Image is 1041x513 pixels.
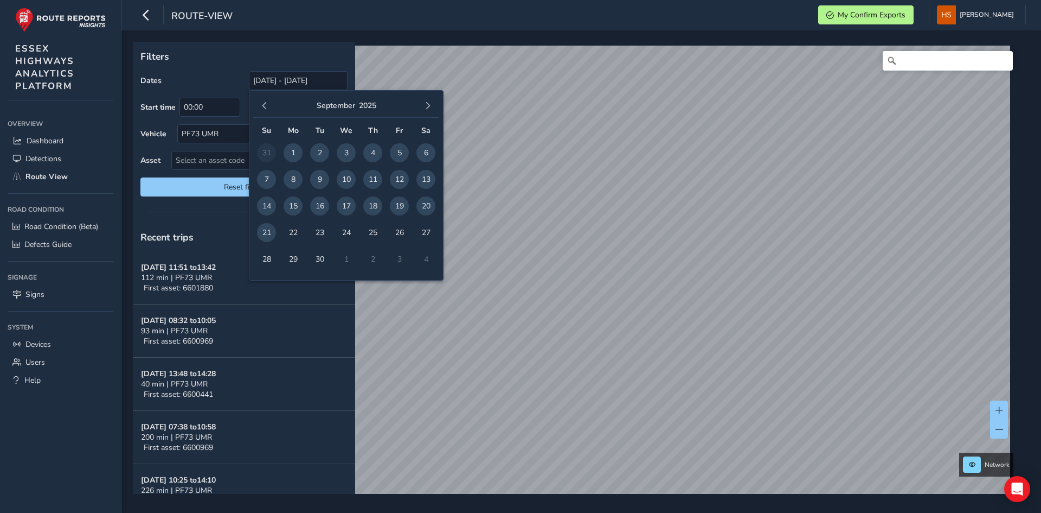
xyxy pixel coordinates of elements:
[15,8,106,32] img: rr logo
[883,51,1013,71] input: Search
[317,100,355,111] button: September
[363,143,382,162] span: 4
[838,10,905,20] span: My Confirm Exports
[363,197,382,216] span: 18
[171,9,233,24] span: route-view
[310,250,329,269] span: 30
[8,236,113,254] a: Defects Guide
[368,125,378,136] span: Th
[985,460,1010,469] span: Network
[144,283,213,293] span: First asset: 6601880
[24,239,72,250] span: Defects Guide
[25,339,51,350] span: Devices
[257,197,276,216] span: 14
[140,178,348,197] button: Reset filters
[8,335,113,353] a: Devices
[257,223,276,242] span: 21
[172,151,329,169] span: Select an asset code
[178,125,329,143] div: PF73 UMR
[937,5,956,24] img: diamond-layout
[8,286,113,303] a: Signs
[257,170,276,189] span: 7
[8,353,113,371] a: Users
[24,221,98,232] span: Road Condition (Beta)
[133,251,355,305] button: [DATE] 11:51 to13:42112 min | PF73 UMRFirst asset: 6601880
[141,369,216,379] strong: [DATE] 13:48 to 14:28
[284,170,303,189] span: 8
[8,218,113,236] a: Road Condition (Beta)
[390,143,409,162] span: 5
[284,223,303,242] span: 22
[141,315,216,326] strong: [DATE] 08:32 to 10:05
[8,132,113,150] a: Dashboard
[8,319,113,335] div: System
[141,273,212,283] span: 112 min | PF73 UMR
[284,250,303,269] span: 29
[25,289,44,300] span: Signs
[284,143,303,162] span: 1
[24,375,41,385] span: Help
[363,170,382,189] span: 11
[137,46,1010,506] canvas: Map
[416,143,435,162] span: 6
[149,182,339,192] span: Reset filters
[140,75,162,86] label: Dates
[396,125,403,136] span: Fr
[337,170,356,189] span: 10
[133,305,355,358] button: [DATE] 08:32 to10:0593 min | PF73 UMRFirst asset: 6600969
[8,371,113,389] a: Help
[310,223,329,242] span: 23
[141,422,216,432] strong: [DATE] 07:38 to 10:58
[284,197,303,216] span: 15
[8,269,113,286] div: Signage
[140,129,166,139] label: Vehicle
[144,389,213,400] span: First asset: 6600441
[390,197,409,216] span: 19
[141,432,212,442] span: 200 min | PF73 UMR
[8,116,113,132] div: Overview
[937,5,1018,24] button: [PERSON_NAME]
[25,154,61,164] span: Detections
[416,223,435,242] span: 27
[8,150,113,168] a: Detections
[288,125,299,136] span: Mo
[960,5,1014,24] span: [PERSON_NAME]
[390,223,409,242] span: 26
[310,170,329,189] span: 9
[257,250,276,269] span: 28
[25,357,45,368] span: Users
[144,336,213,346] span: First asset: 6600969
[8,201,113,218] div: Road Condition
[818,5,914,24] button: My Confirm Exports
[359,100,376,111] button: 2025
[363,223,382,242] span: 25
[140,231,194,244] span: Recent trips
[262,125,271,136] span: Su
[133,358,355,411] button: [DATE] 13:48 to14:2840 min | PF73 UMRFirst asset: 6600441
[141,485,212,496] span: 226 min | PF73 UMR
[316,125,324,136] span: Tu
[337,223,356,242] span: 24
[27,136,63,146] span: Dashboard
[141,262,216,273] strong: [DATE] 11:51 to 13:42
[310,143,329,162] span: 2
[421,125,430,136] span: Sa
[416,197,435,216] span: 20
[140,102,176,112] label: Start time
[133,411,355,464] button: [DATE] 07:38 to10:58200 min | PF73 UMRFirst asset: 6600969
[390,170,409,189] span: 12
[15,42,74,92] span: ESSEX HIGHWAYS ANALYTICS PLATFORM
[1004,476,1030,502] div: Open Intercom Messenger
[141,326,208,336] span: 93 min | PF73 UMR
[141,475,216,485] strong: [DATE] 10:25 to 14:10
[337,143,356,162] span: 3
[25,172,68,182] span: Route View
[340,125,352,136] span: We
[144,442,213,453] span: First asset: 6600969
[310,197,329,216] span: 16
[140,49,348,64] p: Filters
[416,170,435,189] span: 13
[141,379,208,389] span: 40 min | PF73 UMR
[140,155,160,166] label: Asset
[8,168,113,186] a: Route View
